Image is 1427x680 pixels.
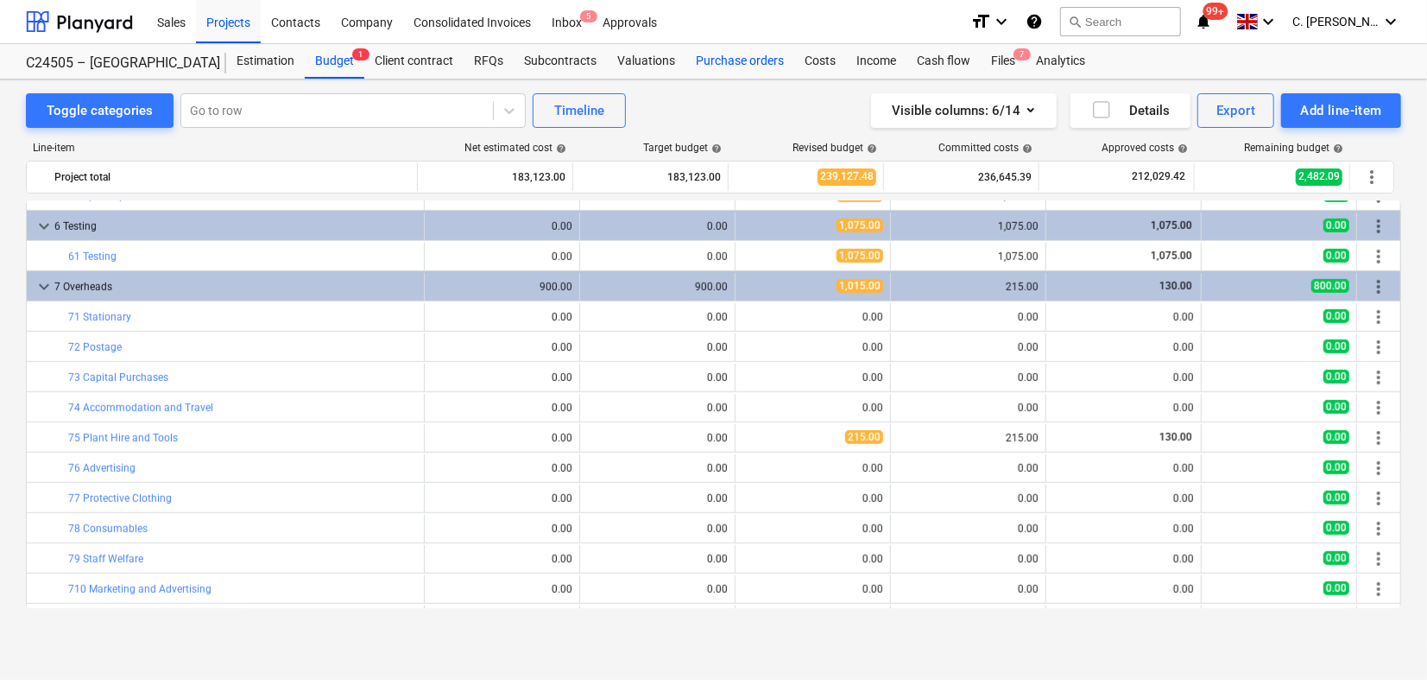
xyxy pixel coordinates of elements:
div: 0.00 [432,553,572,565]
div: 0.00 [587,523,728,535]
div: 0.00 [742,462,883,474]
a: Valuations [607,44,685,79]
span: More actions [1368,458,1389,479]
div: 0.00 [742,402,883,414]
div: 0.00 [898,583,1039,595]
button: Export [1197,93,1275,128]
div: Target budget [643,142,722,154]
span: More actions [1368,276,1389,297]
div: 0.00 [1053,311,1194,323]
div: Toggle categories [47,99,153,122]
span: 1,075.00 [1149,250,1194,262]
div: 0.00 [587,493,728,505]
div: 0.00 [898,462,1039,474]
div: 0.00 [1053,493,1194,505]
button: Visible columns:6/14 [871,93,1057,128]
div: 0.00 [898,553,1039,565]
span: help [708,143,722,154]
div: 0.00 [742,583,883,595]
div: 7 Overheads [54,273,417,301]
div: 0.00 [898,493,1039,505]
span: 1,075.00 [837,219,883,232]
button: Details [1070,93,1190,128]
div: 0.00 [1053,372,1194,384]
span: 0.00 [1323,430,1349,444]
span: More actions [1368,337,1389,358]
div: 0.00 [432,462,572,474]
span: 0.00 [1323,219,1349,232]
span: help [1329,143,1343,154]
span: 130.00 [1158,280,1194,292]
div: 0.00 [587,402,728,414]
span: 1,075.00 [1149,219,1194,232]
span: 215.00 [845,430,883,444]
span: More actions [1368,428,1389,448]
div: 0.00 [432,402,572,414]
div: Details [1091,99,1170,122]
a: 73 Capital Purchases [68,372,168,384]
div: 0.00 [587,553,728,565]
span: 99+ [1203,3,1228,20]
div: 0.00 [587,251,728,263]
div: Revised budget [792,142,877,154]
span: More actions [1368,579,1389,600]
div: Visible columns : 6/14 [892,99,1036,122]
div: 0.00 [742,493,883,505]
div: 183,123.00 [425,163,565,191]
div: Net estimated cost [464,142,566,154]
div: 0.00 [587,583,728,595]
div: 900.00 [432,281,572,293]
span: 1 [352,48,369,60]
span: 0.00 [1323,461,1349,474]
div: Timeline [554,99,604,122]
span: 5 [580,10,597,22]
a: Subcontracts [514,44,607,79]
div: Remaining budget [1244,142,1343,154]
span: 0.00 [1323,581,1349,595]
div: C24505 – [GEOGRAPHIC_DATA] [26,54,205,73]
a: Cash flow [906,44,981,79]
div: Budget [305,44,364,79]
div: 0.00 [1053,553,1194,565]
div: 0.00 [898,402,1039,414]
div: 6 Testing [54,213,417,240]
span: More actions [1368,367,1389,388]
div: Approved costs [1102,142,1188,154]
div: 236,645.39 [891,163,1032,191]
a: Purchase orders [685,44,794,79]
i: keyboard_arrow_down [991,11,1012,32]
span: 212,029.42 [1130,169,1187,184]
span: 800.00 [1311,279,1349,293]
div: Estimation [226,44,305,79]
div: 0.00 [432,493,572,505]
span: More actions [1368,246,1389,267]
span: 0.00 [1323,551,1349,565]
a: 74 Accommodation and Travel [68,402,213,414]
a: 79 Staff Welfare [68,553,143,565]
span: 130.00 [1158,431,1194,443]
span: 0.00 [1323,400,1349,414]
a: 71 Stationary [68,311,131,323]
span: help [1019,143,1032,154]
a: Costs [794,44,846,79]
div: 0.00 [432,251,572,263]
button: Toggle categories [26,93,174,128]
div: 0.00 [587,432,728,444]
span: More actions [1368,488,1389,509]
a: Files7 [981,44,1026,79]
a: RFQs [464,44,514,79]
span: More actions [1368,307,1389,327]
span: search [1068,15,1082,29]
span: 0.00 [1323,309,1349,323]
span: keyboard_arrow_down [34,216,54,237]
span: C. [PERSON_NAME] [1292,15,1379,29]
div: 900.00 [587,281,728,293]
a: Income [846,44,906,79]
i: format_size [970,11,991,32]
i: keyboard_arrow_down [1380,11,1401,32]
span: More actions [1368,549,1389,569]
